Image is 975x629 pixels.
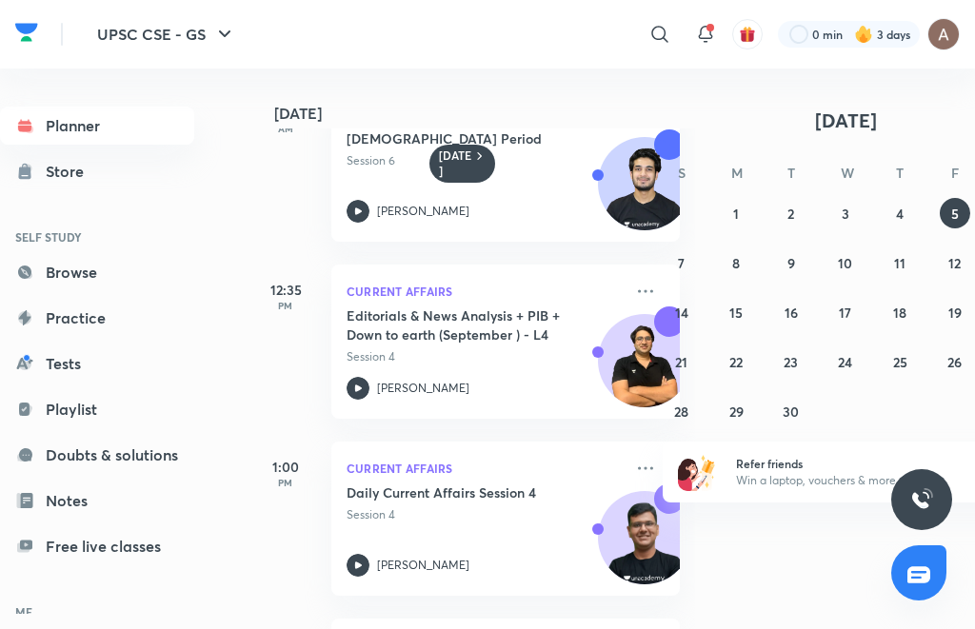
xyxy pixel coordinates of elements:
[15,18,38,51] a: Company Logo
[248,477,324,488] p: PM
[15,18,38,47] img: Company Logo
[721,247,751,278] button: September 8, 2025
[347,306,584,344] h5: Editorials & News Analysis + PIB + Down to earth (September ) - L4
[667,396,697,426] button: September 28, 2025
[776,346,806,377] button: September 23, 2025
[948,254,961,272] abbr: September 12, 2025
[776,247,806,278] button: September 9, 2025
[731,164,743,182] abbr: Monday
[599,147,690,239] img: Avatar
[948,304,962,322] abbr: September 19, 2025
[86,15,248,53] button: UPSC CSE - GS
[678,164,686,182] abbr: Sunday
[885,198,915,228] button: September 4, 2025
[732,254,740,272] abbr: September 8, 2025
[248,300,324,311] p: PM
[783,403,799,421] abbr: September 30, 2025
[815,108,877,133] span: [DATE]
[910,488,933,511] img: ttu
[675,304,688,322] abbr: September 14, 2025
[732,19,763,49] button: avatar
[678,453,716,491] img: referral
[377,557,469,574] p: [PERSON_NAME]
[678,254,685,272] abbr: September 7, 2025
[736,455,970,472] h6: Refer friends
[927,18,960,50] img: ANJU SAHU
[896,205,904,223] abbr: September 4, 2025
[729,353,743,371] abbr: September 22, 2025
[947,353,962,371] abbr: September 26, 2025
[248,457,324,477] h5: 1:00
[940,297,970,327] button: September 19, 2025
[842,205,849,223] abbr: September 3, 2025
[347,129,584,148] h5: Vedic Period
[885,247,915,278] button: September 11, 2025
[667,346,697,377] button: September 21, 2025
[885,297,915,327] button: September 18, 2025
[674,403,688,421] abbr: September 28, 2025
[46,160,95,183] div: Store
[347,152,623,169] p: Session 6
[347,506,623,523] p: Session 4
[776,396,806,426] button: September 30, 2025
[721,346,751,377] button: September 22, 2025
[841,164,854,182] abbr: Wednesday
[787,254,795,272] abbr: September 9, 2025
[729,304,743,322] abbr: September 15, 2025
[274,106,699,121] h4: [DATE]
[830,346,861,377] button: September 24, 2025
[830,198,861,228] button: September 3, 2025
[940,247,970,278] button: September 12, 2025
[893,304,906,322] abbr: September 18, 2025
[885,346,915,377] button: September 25, 2025
[854,25,873,44] img: streak
[439,148,472,179] h6: [DATE]
[784,353,798,371] abbr: September 23, 2025
[951,205,959,223] abbr: September 5, 2025
[675,353,687,371] abbr: September 21, 2025
[893,353,907,371] abbr: September 25, 2025
[739,26,756,43] img: avatar
[721,198,751,228] button: September 1, 2025
[248,123,324,134] p: AM
[721,396,751,426] button: September 29, 2025
[776,297,806,327] button: September 16, 2025
[839,304,851,322] abbr: September 17, 2025
[667,247,697,278] button: September 7, 2025
[599,501,690,593] img: Avatar
[951,164,959,182] abbr: Friday
[787,205,794,223] abbr: September 2, 2025
[667,297,697,327] button: September 14, 2025
[776,198,806,228] button: September 2, 2025
[736,472,970,489] p: Win a laptop, vouchers & more
[347,348,623,365] p: Session 4
[729,403,744,421] abbr: September 29, 2025
[347,483,584,502] h5: Daily Current Affairs Session 4
[830,247,861,278] button: September 10, 2025
[940,346,970,377] button: September 26, 2025
[787,164,795,182] abbr: Tuesday
[894,254,905,272] abbr: September 11, 2025
[377,203,469,220] p: [PERSON_NAME]
[721,297,751,327] button: September 15, 2025
[248,280,324,300] h5: 12:35
[347,457,623,480] p: Current Affairs
[940,198,970,228] button: September 5, 2025
[733,205,739,223] abbr: September 1, 2025
[896,164,904,182] abbr: Thursday
[838,254,852,272] abbr: September 10, 2025
[838,353,852,371] abbr: September 24, 2025
[347,280,623,303] p: Current Affairs
[377,380,469,397] p: [PERSON_NAME]
[599,324,690,416] img: Avatar
[830,297,861,327] button: September 17, 2025
[785,304,798,322] abbr: September 16, 2025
